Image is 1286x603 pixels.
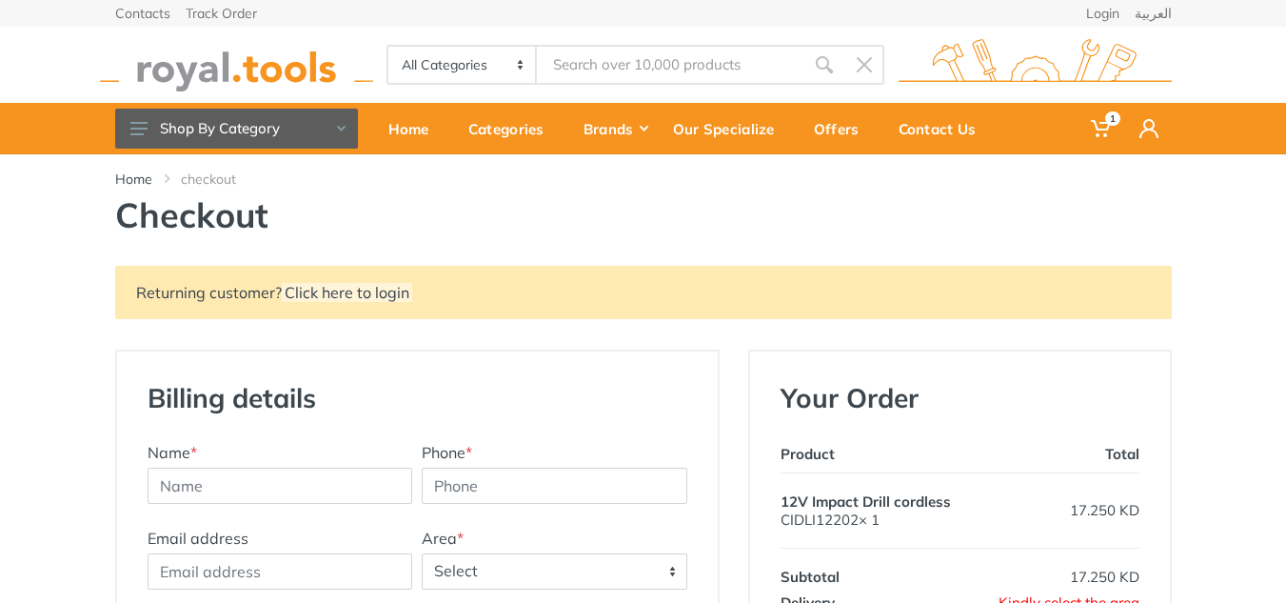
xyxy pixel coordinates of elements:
h3: Billing details [143,382,418,414]
th: Total [999,441,1139,473]
span: 12V Impact Drill cordless [781,492,951,511]
nav: breadcrumb [115,170,1172,189]
div: Offers [801,109,885,149]
img: royal.tools Logo [100,39,373,91]
span: 1 [1105,111,1120,126]
a: Home [375,103,455,154]
a: Contacts [115,7,170,20]
div: Returning customer? [115,266,1172,319]
a: Offers [801,103,885,154]
label: Area [422,527,464,550]
div: Categories [455,109,570,149]
span: Select [422,553,687,590]
button: Shop By Category [115,109,358,149]
a: Contact Us [885,103,1002,154]
img: royal.tools Logo [899,39,1172,91]
label: Name [148,441,197,464]
td: 17.250 KD [999,548,1139,590]
a: Click here to login [282,283,412,302]
a: Login [1086,7,1119,20]
h3: Your Order [781,382,1139,414]
input: Site search [537,45,803,85]
a: Track Order [186,7,257,20]
a: Our Specialize [660,103,801,154]
input: Phone [422,468,687,504]
div: Brands [570,109,660,149]
span: Select [423,554,686,589]
label: Phone [422,441,472,464]
div: Our Specialize [660,109,801,149]
a: Categories [455,103,570,154]
h1: Checkout [115,194,1172,235]
input: Email address [148,553,413,590]
a: Home [115,170,152,189]
input: Name [148,468,413,504]
td: CIDLI12202× 1 [781,472,999,548]
a: العربية [1135,7,1172,20]
select: Category [388,47,538,83]
div: Contact Us [885,109,1002,149]
th: Product [781,441,999,473]
a: 1 [1078,103,1126,154]
th: Subtotal [781,548,999,590]
li: checkout [181,170,265,189]
div: 17.250 KD [999,501,1139,519]
div: Home [375,109,455,149]
label: Email address [148,527,248,550]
